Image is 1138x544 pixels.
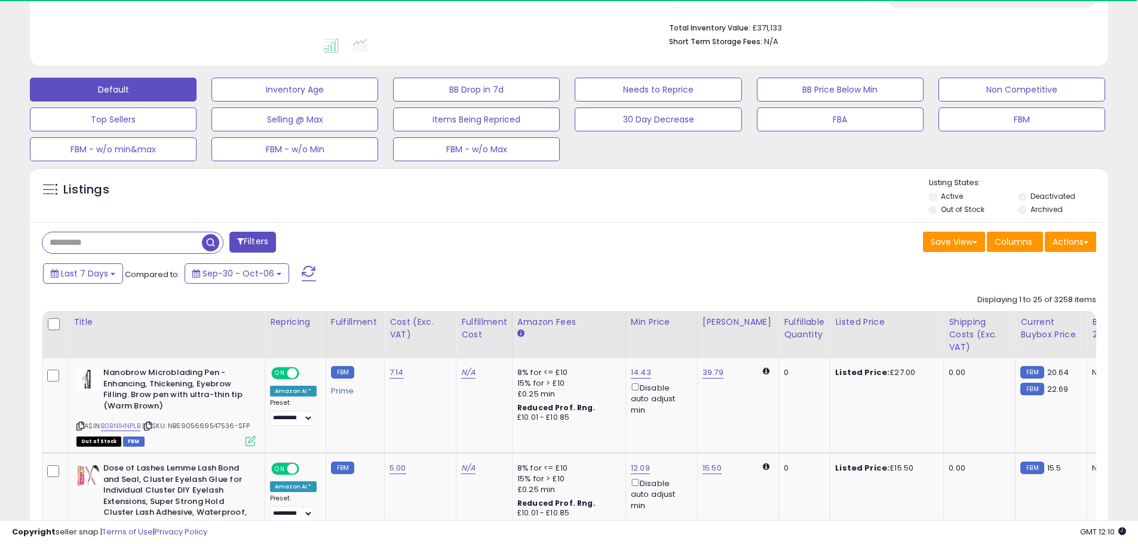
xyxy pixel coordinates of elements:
button: Inventory Age [211,78,378,102]
div: N/A [1092,463,1131,474]
a: 39.79 [703,367,723,379]
b: Listed Price: [835,367,889,378]
button: Save View [923,232,985,252]
div: 0 [784,463,821,474]
button: Sep-30 - Oct-06 [185,263,289,284]
div: Title [73,316,260,328]
div: Amazon AI * [270,386,317,397]
div: Disable auto adjust min [631,381,688,416]
b: Short Term Storage Fees: [669,36,762,47]
div: Min Price [631,316,692,328]
label: Active [941,191,963,201]
div: Displaying 1 to 25 of 3258 items [977,294,1096,306]
div: Cost (Exc. VAT) [389,316,451,341]
img: 31Wo5Ns5ICL._SL40_.jpg [76,367,100,391]
span: ON [272,368,287,379]
small: FBM [1020,383,1044,395]
div: 15% for > £10 [517,378,616,389]
div: ASIN: [76,367,256,445]
div: 8% for <= £10 [517,463,616,474]
a: 15.50 [703,462,722,474]
div: seller snap | | [12,527,207,538]
small: Amazon Fees. [517,328,524,339]
div: Disable auto adjust min [631,477,688,511]
button: FBM - w/o Min [211,137,378,161]
b: Reduced Prof. Rng. [517,498,596,508]
button: Filters [229,232,276,253]
a: N/A [461,367,476,379]
span: FBM [123,437,145,447]
button: Columns [987,232,1043,252]
div: 0 [784,367,821,378]
div: Repricing [270,316,321,328]
label: Deactivated [1030,191,1075,201]
button: 30 Day Decrease [575,107,741,131]
span: N/A [764,36,778,47]
button: FBA [757,107,924,131]
div: £15.50 [835,463,934,474]
span: All listings that are currently out of stock and unavailable for purchase on Amazon [76,437,121,447]
button: Non Competitive [938,78,1105,102]
a: B0BN1HNPLB [101,421,140,431]
b: Nanobrow Microblading Pen - Enhancing, Thickening, Eyebrow Filling. Brow pen with ultra-thin tip ... [103,367,249,414]
div: Fulfillment [331,316,379,328]
button: Top Sellers [30,107,197,131]
span: OFF [297,464,317,474]
div: BB Share 24h. [1092,316,1136,341]
span: ON [272,464,287,474]
a: 12.09 [631,462,650,474]
label: Archived [1030,204,1063,214]
div: 8% for <= £10 [517,367,616,378]
small: FBM [331,462,354,474]
div: Fulfillment Cost [461,316,507,341]
button: FBM - w/o Max [393,137,560,161]
button: Actions [1045,232,1096,252]
span: Compared to: [125,269,180,280]
strong: Copyright [12,526,56,537]
a: Privacy Policy [155,526,207,537]
div: £0.25 min [517,389,616,399]
button: Last 7 Days [43,263,123,284]
div: Shipping Costs (Exc. VAT) [949,316,1010,354]
a: Terms of Use [102,526,153,537]
button: Items Being Repriced [393,107,560,131]
span: | SKU: NB5905669547536-SFP [142,421,250,431]
button: FBM - w/o min&max [30,137,197,161]
a: 14.43 [631,367,651,379]
div: Amazon AI * [270,481,317,492]
span: Columns [995,236,1032,248]
div: 0.00 [949,367,1006,378]
div: £10.01 - £10.85 [517,413,616,423]
span: OFF [297,368,317,379]
div: Listed Price [835,316,938,328]
button: BB Drop in 7d [393,78,560,102]
div: £27.00 [835,367,934,378]
b: Total Inventory Value: [669,23,750,33]
b: Listed Price: [835,462,889,474]
div: £10.01 - £10.85 [517,508,616,518]
button: Selling @ Max [211,107,378,131]
div: Preset: [270,494,317,521]
img: 41tQJcdJnWL._SL40_.jpg [76,463,100,487]
small: FBM [331,366,354,379]
a: 7.14 [389,367,404,379]
b: Dose of Lashes Lemme Lash Bond and Seal, Cluster Eyelash Glue for Individual Cluster DIY Eyelash ... [103,463,249,532]
div: Prime [331,382,375,396]
b: Reduced Prof. Rng. [517,402,596,413]
button: Default [30,78,197,102]
a: N/A [461,462,476,474]
div: Current Buybox Price [1020,316,1082,341]
div: £0.25 min [517,484,616,495]
h5: Listings [63,182,109,198]
div: [PERSON_NAME] [703,316,774,328]
a: 5.00 [389,462,406,474]
button: FBM [938,107,1105,131]
span: Last 7 Days [61,268,108,279]
div: Amazon Fees [517,316,621,328]
span: 15.5 [1047,462,1062,474]
div: Fulfillable Quantity [784,316,825,341]
button: BB Price Below Min [757,78,924,102]
span: Sep-30 - Oct-06 [203,268,274,279]
div: N/A [1092,367,1131,378]
span: 20.64 [1047,367,1069,378]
